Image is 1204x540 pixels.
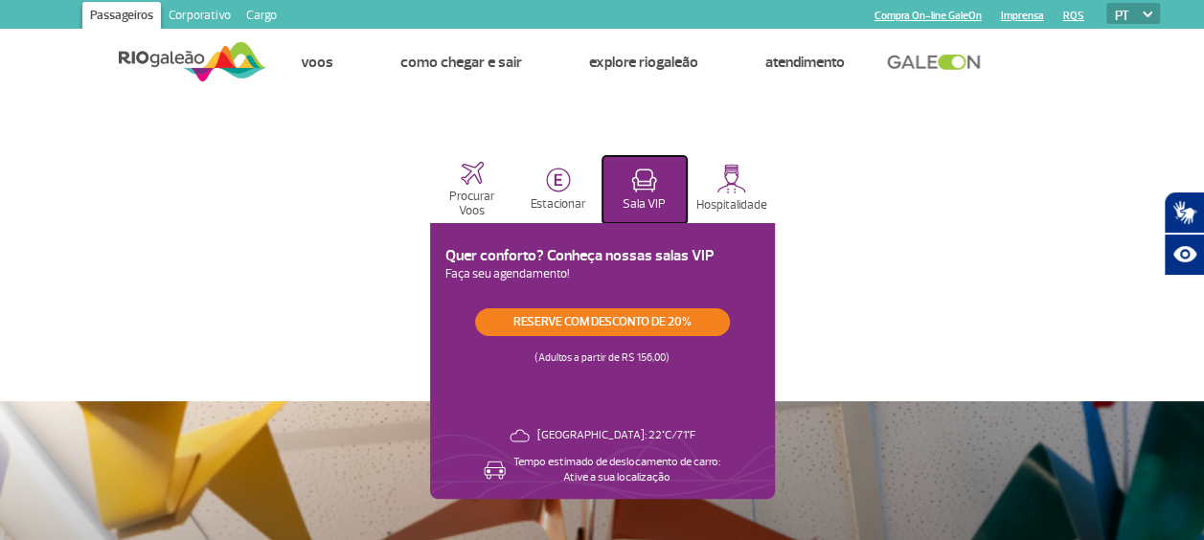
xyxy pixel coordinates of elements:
p: Tempo estimado de deslocamento de carro: Ative a sua localização [513,455,720,485]
p: [GEOGRAPHIC_DATA]: 22°C/71°F [537,428,695,443]
a: Corporativo [161,2,239,33]
a: Cargo [239,2,284,33]
img: airplaneHome.svg [461,162,484,185]
p: Hospitalidade [696,198,767,213]
a: Imprensa [1001,10,1044,22]
a: RQS [1063,10,1084,22]
button: Sala VIP [602,156,687,223]
img: vipRoomActive.svg [631,169,657,192]
img: carParkingHome.svg [546,168,571,192]
a: Reserve com desconto de 20% [475,308,730,336]
a: Passageiros [82,2,161,33]
a: Voos [300,53,332,72]
img: hospitality.svg [716,164,746,193]
a: Como chegar e sair [399,53,521,72]
p: Procurar Voos [440,190,505,218]
p: (Adultos a partir de R$ 156,00) [534,336,670,367]
p: Estacionar [531,197,586,212]
button: Abrir recursos assistivos. [1164,234,1204,276]
button: Hospitalidade [689,156,775,223]
button: Estacionar [516,156,601,223]
button: Abrir tradutor de língua de sinais. [1164,191,1204,234]
button: Procurar Voos [430,156,514,223]
p: Faça seu agendamento! [445,265,760,284]
h3: Quer conforto? Conheça nossas salas VIP [445,247,760,265]
div: Plugin de acessibilidade da Hand Talk. [1164,191,1204,276]
a: Atendimento [764,53,844,72]
a: Compra On-line GaleOn [875,10,982,22]
a: Explore RIOgaleão [588,53,697,72]
p: Sala VIP [623,197,666,212]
